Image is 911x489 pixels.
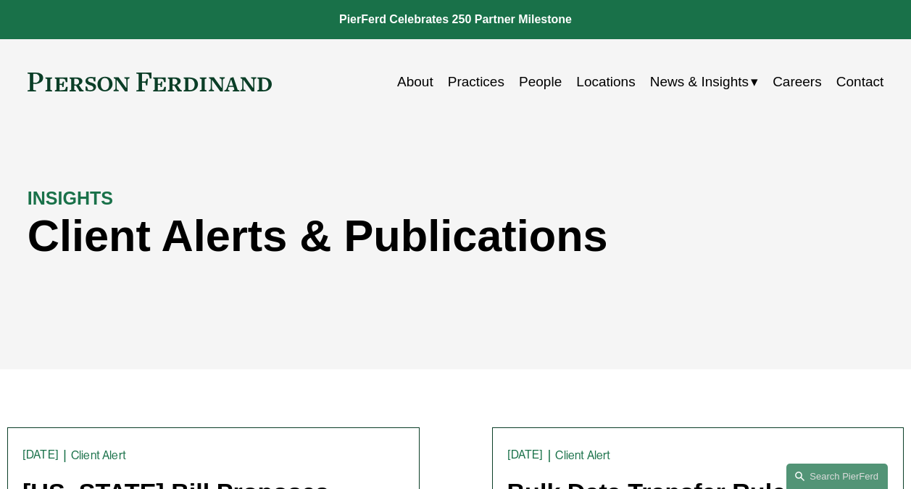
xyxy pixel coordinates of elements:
time: [DATE] [22,449,59,461]
a: Client Alert [555,448,610,462]
a: Client Alert [71,448,126,462]
a: About [397,68,433,96]
h1: Client Alerts & Publications [28,210,670,261]
a: Locations [576,68,635,96]
a: folder dropdown [650,68,758,96]
a: Search this site [786,464,888,489]
a: People [519,68,562,96]
a: Contact [836,68,883,96]
a: Careers [773,68,822,96]
time: [DATE] [507,449,544,461]
a: Practices [448,68,504,96]
span: News & Insights [650,70,749,94]
strong: INSIGHTS [28,188,113,208]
